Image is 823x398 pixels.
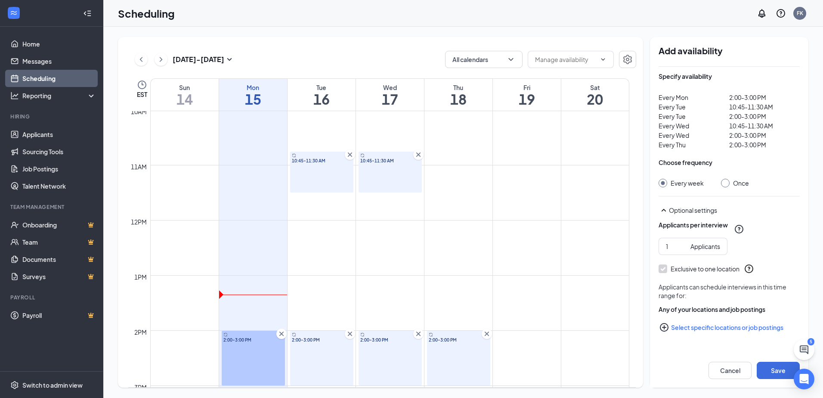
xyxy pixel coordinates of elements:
div: Any of your locations and job postings [659,305,800,314]
h3: [DATE] - [DATE] [173,55,224,64]
svg: QuestionInfo [734,224,744,234]
div: Tue [288,83,356,92]
h1: 16 [288,92,356,106]
a: Applicants [22,126,96,143]
div: Every week [671,179,704,187]
a: September 15, 2025 [219,79,287,111]
span: 2:00-3:00 PM [223,337,283,343]
svg: Sync [360,333,365,337]
a: Home [22,35,96,53]
a: September 14, 2025 [151,79,219,111]
svg: QuestionInfo [744,264,754,274]
button: Cancel [709,362,752,379]
a: OnboardingCrown [22,216,96,233]
div: Specify availability [659,72,712,81]
a: September 17, 2025 [356,79,424,111]
div: Sun [151,83,219,92]
div: 5 [808,338,814,345]
button: Save [757,362,800,379]
div: Thu [424,83,492,92]
svg: Settings [10,381,19,389]
svg: Sync [429,333,433,337]
span: 10:45-11:30 AM [729,102,800,112]
div: 11am [129,162,149,171]
span: 2:00-3:00 PM [429,337,489,343]
a: SurveysCrown [22,268,96,285]
svg: Notifications [757,8,767,19]
svg: Cross [414,150,423,159]
h2: Add availability [659,46,800,56]
svg: QuestionInfo [776,8,786,19]
a: DocumentsCrown [22,251,96,268]
span: 2:00-3:00 PM [360,337,420,343]
svg: ChevronLeft [137,54,145,65]
svg: Cross [483,330,491,338]
svg: ChevronDown [507,55,515,64]
span: Every Tue [659,102,686,112]
svg: Clock [137,80,147,90]
div: Fri [493,83,561,92]
button: ChatActive [794,339,814,360]
div: 2pm [133,327,149,337]
span: EST [137,90,147,99]
h1: 18 [424,92,492,106]
span: 10:45-11:30 AM [729,121,800,131]
div: Choose frequency [659,158,712,167]
svg: Collapse [83,9,92,18]
svg: WorkstreamLogo [9,9,18,17]
div: Mon [219,83,287,92]
h1: 15 [219,92,287,106]
a: Job Postings [22,160,96,177]
svg: Cross [346,330,354,338]
h1: Scheduling [118,6,175,21]
a: PayrollCrown [22,307,96,324]
div: 1pm [133,272,149,282]
div: Optional settings [669,206,800,215]
div: Reporting [22,91,96,100]
svg: SmallChevronUp [659,205,669,215]
button: ChevronLeft [135,53,148,66]
span: Every Mon [659,93,688,102]
button: All calendarsChevronDown [445,51,523,68]
button: Settings [619,51,636,68]
h1: 20 [561,92,629,106]
button: ChevronRight [155,53,167,66]
svg: Sync [292,333,296,337]
h1: 17 [356,92,424,106]
span: 10:45-11:30 AM [360,158,420,164]
span: Every Tue [659,112,686,121]
div: 12pm [129,217,149,227]
h1: 19 [493,92,561,106]
svg: SmallChevronDown [224,54,235,65]
span: 2:00-3:00 PM [729,131,800,140]
h1: 14 [151,92,219,106]
div: Exclusive to one location [671,264,739,273]
svg: Sync [360,153,365,158]
div: Optional settings [659,205,800,215]
a: September 20, 2025 [561,79,629,111]
a: September 16, 2025 [288,79,356,111]
svg: Settings [622,54,633,65]
div: Wed [356,83,424,92]
a: Scheduling [22,70,96,87]
div: Once [733,179,749,187]
a: September 19, 2025 [493,79,561,111]
div: Payroll [10,294,94,301]
a: Sourcing Tools [22,143,96,160]
svg: ChatActive [799,345,809,355]
svg: Cross [346,150,354,159]
div: Applicants can schedule interviews in this time range for: [659,283,800,300]
div: Sat [561,83,629,92]
svg: Cross [277,330,286,338]
svg: Sync [292,153,296,158]
input: Manage availability [535,55,596,64]
span: 2:00-3:00 PM [729,140,800,149]
span: Every Wed [659,131,689,140]
div: Open Intercom Messenger [794,369,814,389]
button: Select specific locations or job postingsPlusCircle [659,319,800,336]
div: Hiring [10,113,94,120]
a: TeamCrown [22,233,96,251]
svg: Analysis [10,91,19,100]
svg: ChevronDown [600,56,606,63]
